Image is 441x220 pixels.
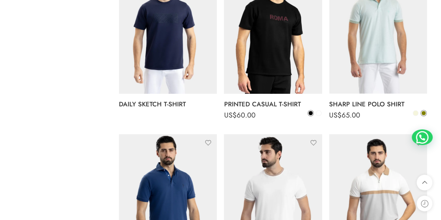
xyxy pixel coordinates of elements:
[329,110,342,120] span: US$
[307,110,314,116] a: Black
[329,97,427,111] a: SHARP LINE POLO SHIRT
[420,110,427,116] a: Olive
[224,110,236,120] span: US$
[329,110,360,120] bdi: 65.00
[412,110,419,116] a: Beige
[224,110,255,120] bdi: 60.00
[119,97,217,111] a: DAILY SKETCH T-SHIRT
[224,97,322,111] a: PRINTED CASUAL T-SHIRT
[315,110,322,116] a: White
